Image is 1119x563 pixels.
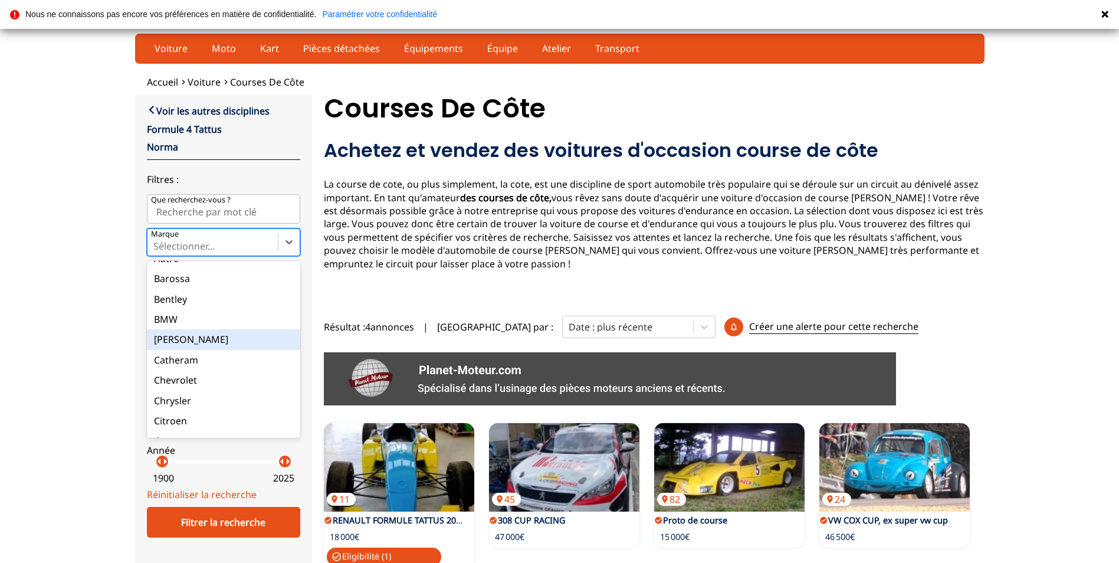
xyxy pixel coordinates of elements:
p: arrow_right [158,454,172,469]
p: Nous ne connaissons pas encore vos préférences en matière de confidentialité. [25,10,316,18]
p: 1900 [153,472,174,485]
a: Réinitialiser la recherche [147,488,257,501]
a: Pièces détachées [296,38,388,58]
a: Voiture [188,76,221,89]
p: La course de cote, ou plus simplement, la cote, est une discipline de sport automobile très popul... [324,178,985,270]
a: Moto [204,38,244,58]
p: arrow_right [281,454,295,469]
a: Proto de course [663,515,727,526]
p: Filtres : [147,173,300,186]
h2: Achetez et vendez des voitures d'occasion course de côte [324,139,985,162]
p: 24 [822,493,851,506]
span: | [423,320,428,333]
p: 82 [657,493,686,506]
p: 45 [492,493,521,506]
a: Voir les autres disciplines [147,103,270,117]
p: 47 000€ [495,531,524,543]
a: RENAULT FORMULE TATTUS 2000 [333,515,465,526]
div: Chrysler [147,391,300,411]
a: RENAULT FORMULE TATTUS 200011 [324,423,474,512]
p: Que recherchez-vous ? [151,195,231,205]
div: Chevrolet [147,370,300,390]
div: [PERSON_NAME] [147,329,300,349]
input: MarqueSélectionner...AbarthAC CarsAlfa RomeoAlpinaArrowsArtegaAston MartinAudiAustin[PERSON_NAME]... [153,241,156,251]
a: VW COX CUP, ex super vw cup [828,515,948,526]
a: Formule 4 Tattus [147,123,222,136]
p: 11 [327,493,356,506]
p: [GEOGRAPHIC_DATA] par : [437,320,553,333]
img: 308 CUP RACING [489,423,639,512]
a: Atelier [534,38,579,58]
div: Barossa [147,269,300,289]
a: 308 CUP RACING [498,515,565,526]
img: VW COX CUP, ex super vw cup [819,423,970,512]
img: RENAULT FORMULE TATTUS 2000 [324,423,474,512]
a: Paramétrer votre confidentialité [322,10,437,18]
a: Courses de Côte [230,76,304,89]
a: Voiture [147,38,195,58]
h1: Courses de Côte [324,94,985,123]
div: Catheram [147,350,300,370]
span: Résultat : 4 annonces [324,320,414,333]
a: VW COX CUP, ex super vw cup24 [819,423,970,512]
p: 15 000€ [660,531,690,543]
a: Équipements [396,38,471,58]
div: Citroen [147,411,300,431]
a: Transport [588,38,647,58]
div: Filtrer la recherche [147,507,300,538]
a: Kart [252,38,287,58]
p: 2025 [273,472,294,485]
p: arrow_left [275,454,289,469]
p: Année [147,444,300,457]
p: 18 000€ [330,531,359,543]
span: check_circle [332,552,342,562]
div: Corvette [147,431,300,451]
p: Marque [151,229,179,240]
p: 46 500€ [825,531,855,543]
div: Bentley [147,289,300,309]
img: Proto de course [654,423,805,512]
div: BMW [147,309,300,329]
a: Norma [147,140,178,153]
a: Accueil [147,76,178,89]
p: Créer une alerte pour cette recherche [749,320,918,333]
a: Proto de course82 [654,423,805,512]
input: Que recherchez-vous ? [147,194,300,224]
p: arrow_left [152,454,166,469]
strong: des courses de côte, [460,191,552,204]
a: 308 CUP RACING 45 [489,423,639,512]
a: Équipe [480,38,526,58]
